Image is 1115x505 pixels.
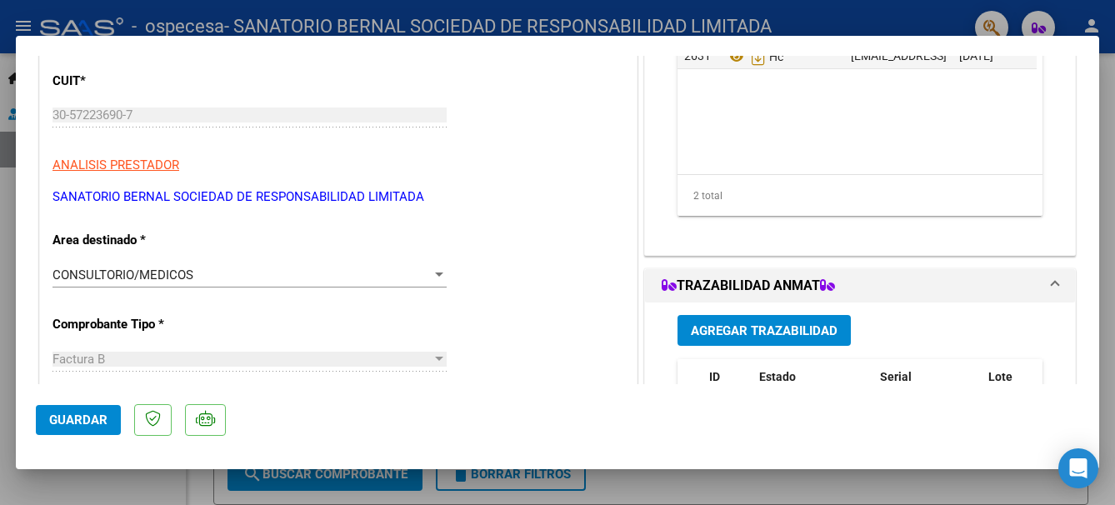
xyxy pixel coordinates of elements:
[36,405,121,435] button: Guardar
[873,359,982,414] datatable-header-cell: Serial
[52,231,224,250] p: Area destinado *
[702,359,752,414] datatable-header-cell: ID
[691,323,837,338] span: Agregar Trazabilidad
[645,269,1075,302] mat-expansion-panel-header: TRAZABILIDAD ANMAT
[709,370,720,383] span: ID
[747,43,769,70] i: Descargar documento
[677,175,1042,217] div: 2 total
[52,267,193,282] span: CONSULTORIO/MEDICOS
[52,72,224,91] p: CUIT
[759,370,796,383] span: Estado
[684,49,711,62] span: 2631
[1058,448,1098,488] div: Open Intercom Messenger
[982,359,1052,414] datatable-header-cell: Lote
[726,50,783,63] span: Hc
[988,370,1012,383] span: Lote
[52,352,105,367] span: Factura B
[880,370,912,383] span: Serial
[752,359,873,414] datatable-header-cell: Estado
[677,315,851,346] button: Agregar Trazabilidad
[662,276,835,296] h1: TRAZABILIDAD ANMAT
[959,49,993,62] span: [DATE]
[49,412,107,427] span: Guardar
[52,187,624,207] p: SANATORIO BERNAL SOCIEDAD DE RESPONSABILIDAD LIMITADA
[52,157,179,172] span: ANALISIS PRESTADOR
[52,315,224,334] p: Comprobante Tipo *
